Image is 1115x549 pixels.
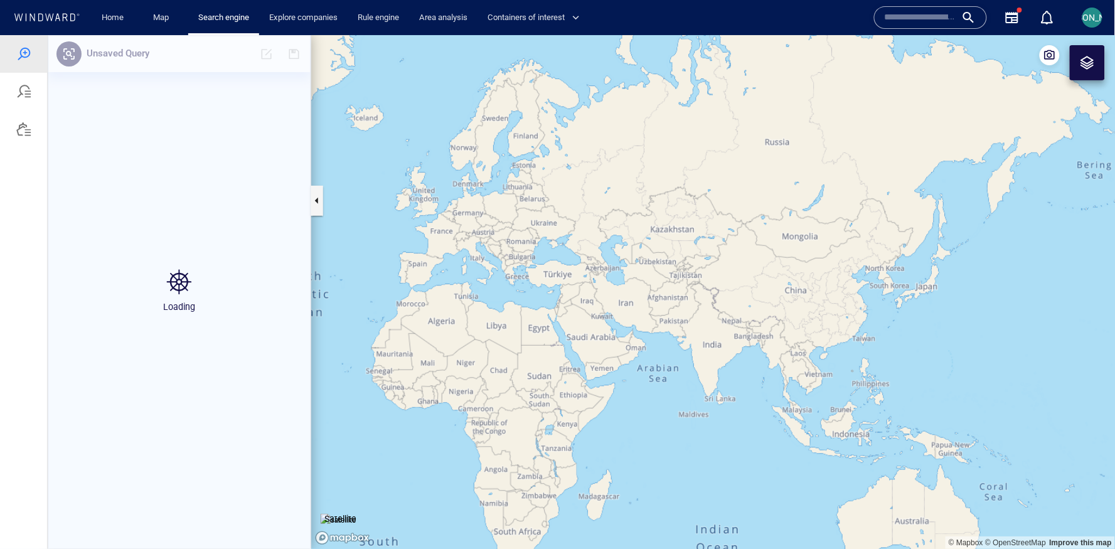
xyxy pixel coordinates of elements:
button: [PERSON_NAME] [1080,5,1105,30]
a: Mapbox [949,503,983,512]
p: Satellite [324,476,356,491]
img: satellite [321,479,356,491]
span: Containers of interest [488,11,580,25]
button: Map [143,7,183,29]
a: OpenStreetMap [985,503,1046,512]
a: Area analysis [414,7,472,29]
a: Explore companies [264,7,343,29]
p: Loading [163,264,195,279]
a: Search engine [193,7,254,29]
iframe: Chat [1062,493,1106,540]
a: Map feedback [1050,503,1112,512]
button: Containers of interest [483,7,590,29]
button: Home [93,7,133,29]
div: Notification center [1040,10,1055,25]
a: Home [97,7,129,29]
a: Map [148,7,178,29]
a: Rule engine [353,7,404,29]
a: Mapbox logo [315,496,370,510]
